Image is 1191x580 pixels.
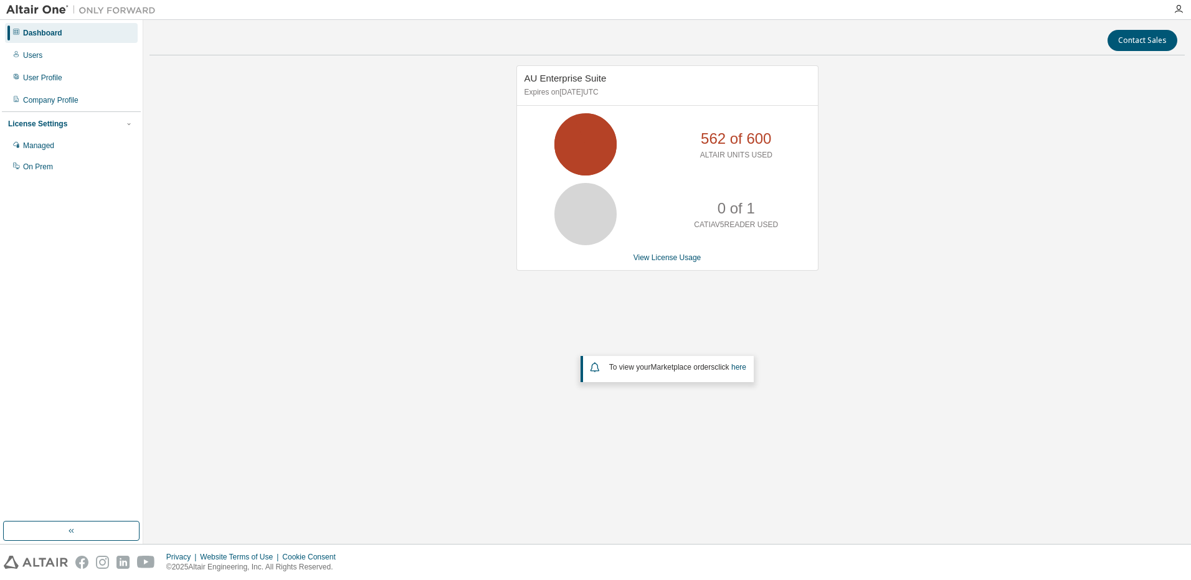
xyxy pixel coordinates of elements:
img: instagram.svg [96,556,109,569]
p: 562 of 600 [701,128,771,149]
a: here [731,363,746,372]
img: youtube.svg [137,556,155,569]
img: altair_logo.svg [4,556,68,569]
span: AU Enterprise Suite [524,73,607,83]
div: Dashboard [23,28,62,38]
img: Altair One [6,4,162,16]
img: linkedin.svg [116,556,130,569]
p: 0 of 1 [718,198,755,219]
div: On Prem [23,162,53,172]
img: facebook.svg [75,556,88,569]
a: View License Usage [633,253,701,262]
div: Privacy [166,552,200,562]
p: © 2025 Altair Engineering, Inc. All Rights Reserved. [166,562,343,573]
div: User Profile [23,73,62,83]
div: Website Terms of Use [200,552,282,562]
div: Cookie Consent [282,552,343,562]
div: Users [23,50,42,60]
em: Marketplace orders [651,363,715,372]
div: Company Profile [23,95,78,105]
div: Managed [23,141,54,151]
button: Contact Sales [1108,30,1177,51]
div: License Settings [8,119,67,129]
span: To view your click [609,363,746,372]
p: Expires on [DATE] UTC [524,87,807,98]
p: CATIAV5READER USED [694,220,778,230]
p: ALTAIR UNITS USED [700,150,772,161]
